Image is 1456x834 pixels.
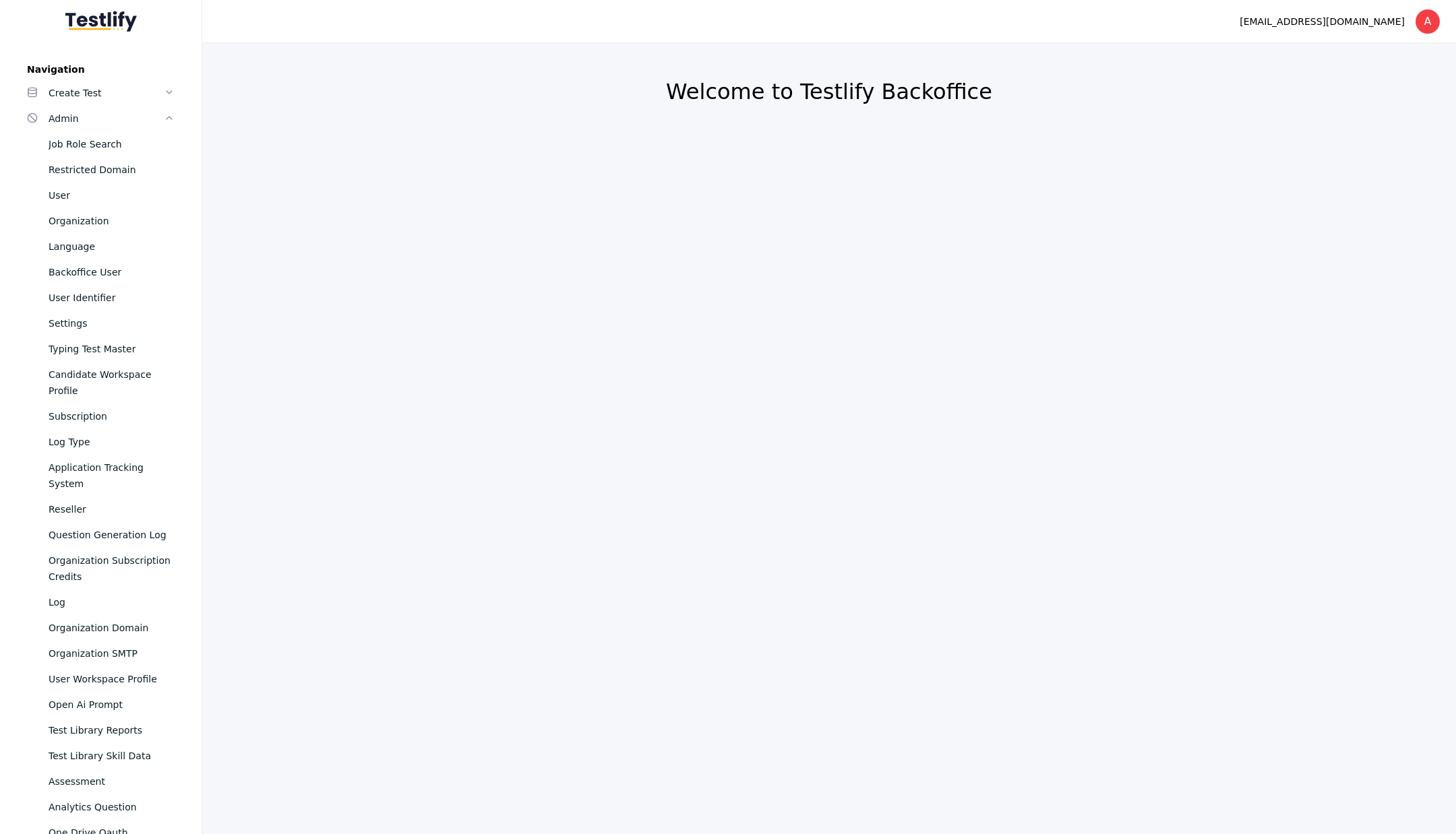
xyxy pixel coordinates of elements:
[49,264,175,280] div: Backoffice User
[49,748,175,764] div: Test Library Skill Data
[16,794,185,820] a: Analytics Question
[49,620,175,636] div: Organization Domain
[16,743,185,769] a: Test Library Skill Data
[49,671,175,687] div: User Workspace Profile
[49,315,175,331] div: Settings
[49,366,175,399] div: Candidate Workspace Profile
[1240,13,1405,30] div: [EMAIL_ADDRESS][DOMAIN_NAME]
[49,773,175,790] div: Assessment
[49,408,175,424] div: Subscription
[49,697,175,713] div: Open Ai Prompt
[16,615,185,641] a: Organization Domain
[49,722,175,738] div: Test Library Reports
[49,110,164,127] div: Admin
[16,641,185,666] a: Organization SMTP
[49,501,175,517] div: Reseller
[49,552,175,585] div: Organization Subscription Credits
[49,187,175,203] div: User
[49,594,175,610] div: Log
[16,455,185,496] a: Application Tracking System
[49,85,164,101] div: Create Test
[16,234,185,259] a: Language
[16,64,185,75] label: Navigation
[49,527,175,543] div: Question Generation Log
[16,522,185,548] a: Question Generation Log
[235,78,1424,105] h2: Welcome to Testlify Backoffice
[16,717,185,743] a: Test Library Reports
[49,136,175,152] div: Job Role Search
[16,311,185,336] a: Settings
[16,285,185,311] a: User Identifier
[16,259,185,285] a: Backoffice User
[65,11,137,32] img: Testlify - Backoffice
[16,496,185,522] a: Reseller
[16,362,185,404] a: Candidate Workspace Profile
[49,341,175,357] div: Typing Test Master
[16,692,185,717] a: Open Ai Prompt
[49,162,175,178] div: Restricted Domain
[1416,9,1440,34] div: A
[16,183,185,208] a: User
[49,459,175,492] div: Application Tracking System
[49,238,175,255] div: Language
[16,769,185,794] a: Assessment
[49,213,175,229] div: Organization
[16,404,185,429] a: Subscription
[16,429,185,455] a: Log Type
[49,290,175,306] div: User Identifier
[49,645,175,662] div: Organization SMTP
[16,336,185,362] a: Typing Test Master
[49,434,175,450] div: Log Type
[16,208,185,234] a: Organization
[16,589,185,615] a: Log
[16,666,185,692] a: User Workspace Profile
[16,548,185,589] a: Organization Subscription Credits
[16,131,185,157] a: Job Role Search
[16,157,185,183] a: Restricted Domain
[49,799,175,815] div: Analytics Question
